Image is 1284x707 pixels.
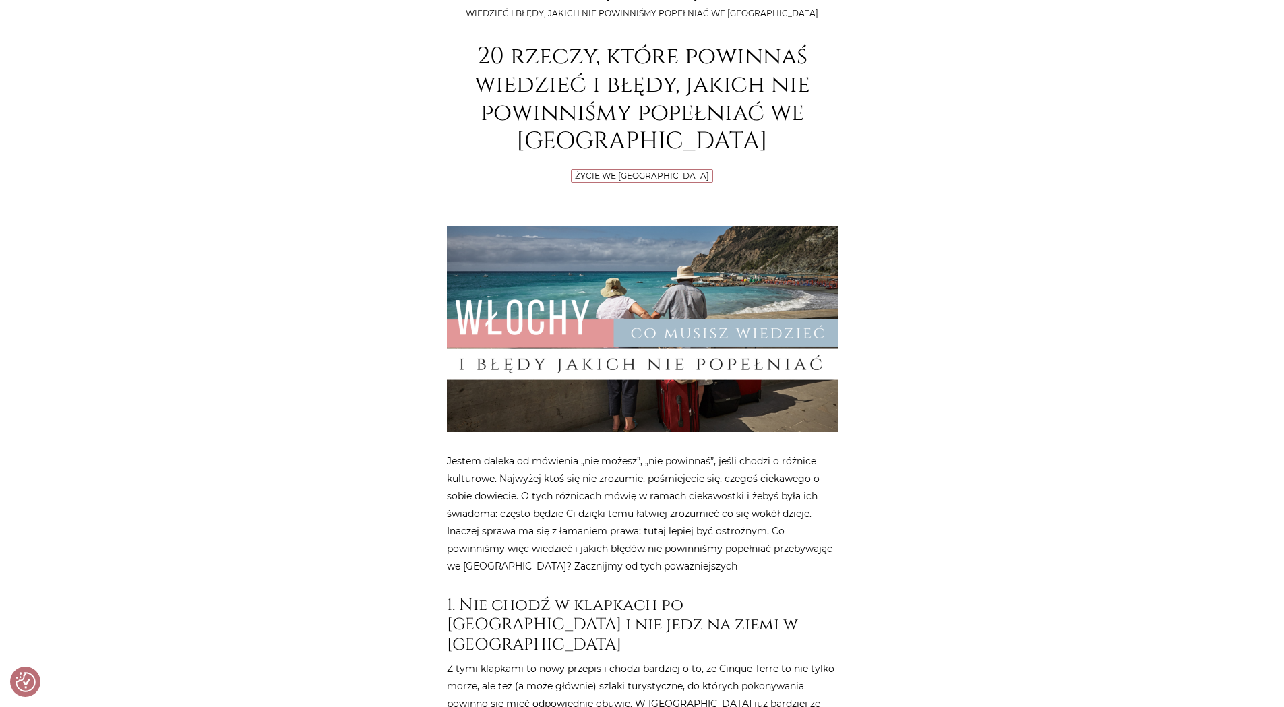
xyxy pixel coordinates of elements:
a: Życie we [GEOGRAPHIC_DATA] [575,171,709,181]
h3: 1. Nie chodź w klapkach po [GEOGRAPHIC_DATA] i nie jedz na ziemi w [GEOGRAPHIC_DATA] [447,595,838,654]
img: Revisit consent button [16,672,36,692]
button: Preferencje co do zgód [16,672,36,692]
p: Jestem daleka od mówienia „nie możesz”, „nie powinnaś”, jeśli chodzi o różnice kulturowe. Najwyże... [447,452,838,575]
h1: 20 rzeczy, które powinnaś wiedzieć i błędy, jakich nie powinniśmy popełniać we [GEOGRAPHIC_DATA] [447,42,838,156]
